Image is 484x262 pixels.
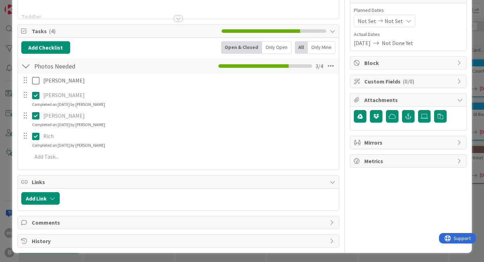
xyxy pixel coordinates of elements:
[364,59,454,67] span: Block
[21,192,60,205] button: Add Link
[49,28,55,35] span: ( 4 )
[32,237,327,245] span: History
[364,77,454,86] span: Custom Fields
[364,157,454,165] span: Metrics
[295,41,308,54] div: All
[32,142,105,148] div: Completed on [DATE] by [PERSON_NAME]
[385,17,403,25] span: Not Set
[21,41,70,54] button: Add Checklist
[364,138,454,147] span: Mirrors
[221,41,262,54] div: Open & Closed
[354,31,463,38] span: Actual Dates
[358,17,376,25] span: Not Set
[43,91,334,99] p: [PERSON_NAME]
[32,218,327,227] span: Comments
[32,27,218,35] span: Tasks
[32,122,105,128] div: Completed on [DATE] by [PERSON_NAME]
[15,1,32,9] span: Support
[403,78,414,85] span: ( 0/0 )
[32,178,327,186] span: Links
[354,7,463,14] span: Planned Dates
[382,39,413,47] span: Not Done Yet
[43,112,334,120] p: [PERSON_NAME]
[43,132,334,140] p: Rich
[354,39,371,47] span: [DATE]
[32,101,105,108] div: Completed on [DATE] by [PERSON_NAME]
[308,41,335,54] div: Only Mine
[364,96,454,104] span: Attachments
[32,60,166,72] input: Add Checklist...
[262,41,291,54] div: Only Open
[43,77,334,85] p: [PERSON_NAME]
[315,62,323,70] span: 3 / 4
